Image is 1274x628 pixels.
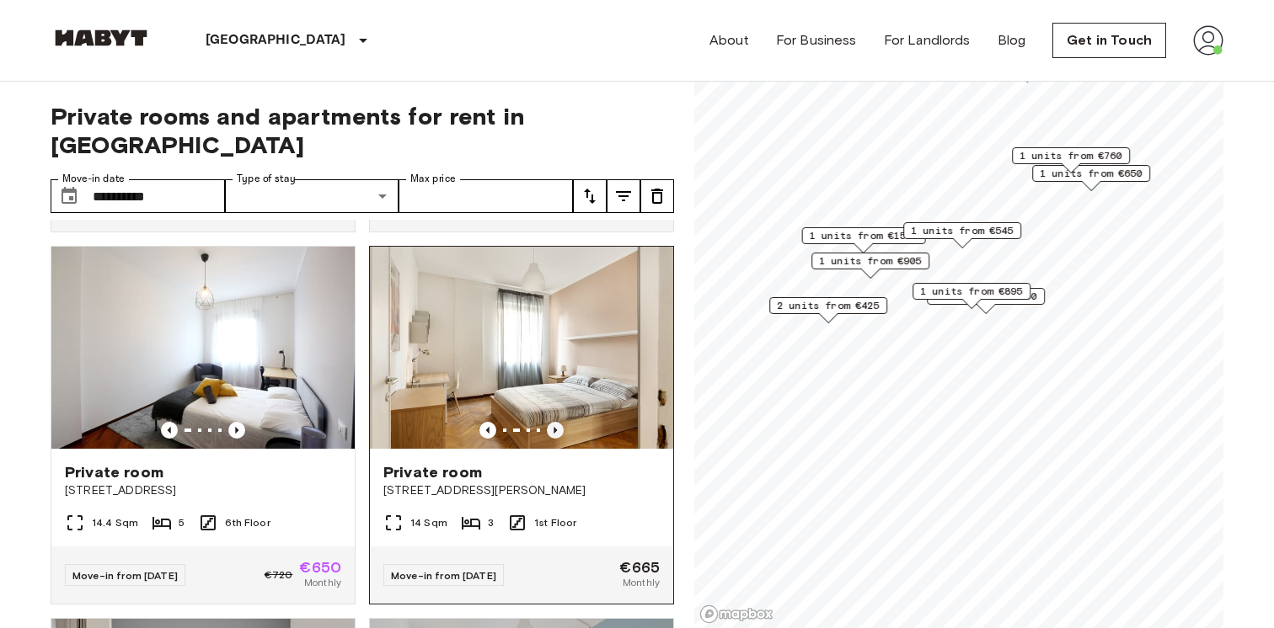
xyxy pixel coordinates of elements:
img: avatar [1193,25,1223,56]
span: Move-in from [DATE] [391,569,496,582]
a: Get in Touch [1052,23,1166,58]
button: tune [573,179,607,213]
button: Previous image [228,422,245,439]
a: For Business [776,30,857,51]
span: Monthly [623,575,660,590]
div: Map marker [802,227,926,253]
span: 1 units from €545 [911,223,1014,238]
button: Choose date, selected date is 20 Oct 2025 [52,179,86,213]
span: 1 units from €650 [1040,166,1143,181]
span: 14.4 Sqm [92,515,138,530]
span: Monthly [304,575,341,590]
span: €665 [619,560,660,575]
a: Mapbox logo [699,604,773,624]
div: Map marker [1012,147,1130,173]
span: Private room [383,462,482,482]
label: Move-in date [62,172,125,186]
span: [STREET_ADDRESS] [65,482,341,499]
span: 14 Sqm [410,515,447,530]
img: Habyt [51,29,152,46]
span: 1 units from €850 [934,289,1037,304]
span: 2 units from €425 [777,298,880,313]
button: Previous image [547,422,564,439]
span: 1 units from €760 [1020,148,1122,163]
a: For Landlords [884,30,971,51]
span: €720 [265,567,293,583]
a: Blog [998,30,1026,51]
span: 1 units from €1550 [810,228,918,243]
div: Map marker [903,222,1021,248]
label: Type of stay [237,172,296,186]
a: Previous imagePrevious imagePrivate room[STREET_ADDRESS][PERSON_NAME]14 Sqm31st FloorMove-in from... [369,246,674,604]
span: [STREET_ADDRESS][PERSON_NAME] [383,482,660,499]
p: [GEOGRAPHIC_DATA] [206,30,346,51]
div: Map marker [913,283,1030,309]
label: Max price [410,172,456,186]
span: 1st Floor [534,515,576,530]
span: 1 units from €895 [920,284,1023,299]
span: 5 [179,515,185,530]
div: Map marker [1032,165,1150,191]
button: tune [640,179,674,213]
img: Marketing picture of unit IT-14-019-005-01H [370,247,673,449]
a: Marketing picture of unit IT-14-093-001-02HPrevious imagePrevious imagePrivate room[STREET_ADDRES... [51,246,356,604]
button: tune [607,179,640,213]
div: Map marker [811,253,929,279]
span: 3 [488,515,494,530]
span: €650 [299,560,341,575]
a: About [709,30,749,51]
span: 1 units from €905 [819,253,922,269]
button: Previous image [479,422,496,439]
button: Previous image [161,422,178,439]
div: Map marker [769,297,887,323]
span: Private room [65,462,163,482]
img: Marketing picture of unit IT-14-093-001-02H [51,247,355,449]
span: 6th Floor [225,515,270,530]
span: Private rooms and apartments for rent in [GEOGRAPHIC_DATA] [51,102,674,159]
span: Move-in from [DATE] [72,569,178,582]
